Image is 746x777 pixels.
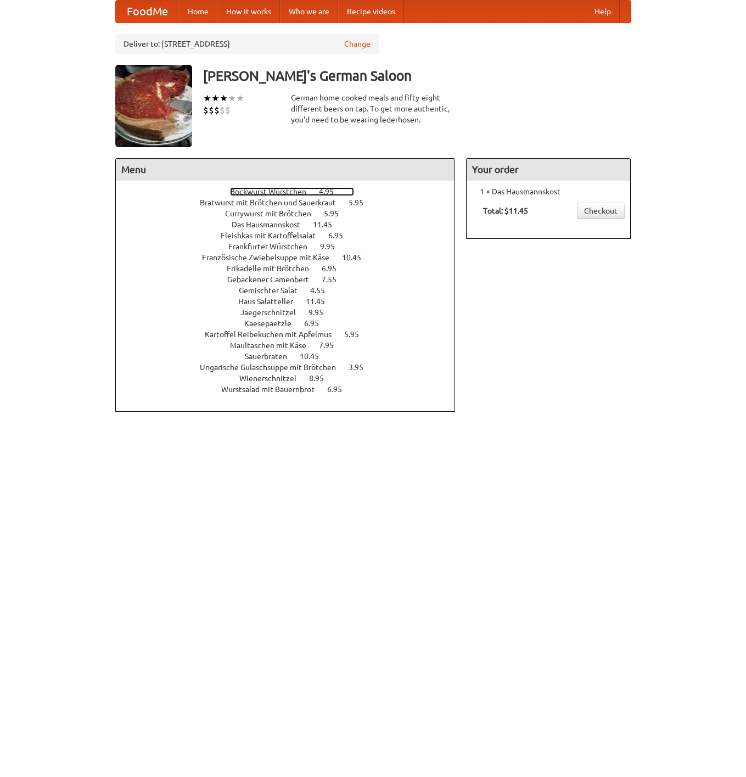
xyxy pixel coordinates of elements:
[230,341,317,350] span: Maultaschen mit Käse
[115,34,379,54] div: Deliver to: [STREET_ADDRESS]
[309,374,335,383] span: 8.95
[483,206,528,215] b: Total: $11.45
[228,242,355,251] a: Frankfurter Würstchen 9.95
[214,104,220,116] li: $
[232,220,311,229] span: Das Hausmannskost
[205,330,343,339] span: Kartoffel Reibekuchen mit Apfelmus
[320,242,346,251] span: 9.95
[245,352,339,361] a: Sauerbraten 10.45
[227,264,320,273] span: Frikadelle mit Brötchen
[240,308,307,317] span: Jaegerschnitzel
[319,187,345,196] span: 4.95
[230,341,354,350] a: Maultaschen mit Käse 7.95
[322,264,347,273] span: 6.95
[200,198,384,207] a: Bratwurst mit Brötchen und Sauerkraut 5.95
[221,231,327,240] span: Fleishkas mit Kartoffelsalat
[228,242,318,251] span: Frankfurter Würstchen
[211,92,220,104] li: ★
[244,319,339,328] a: Kaesepaetzle 6.95
[306,297,336,306] span: 11.45
[338,1,404,23] a: Recipe videos
[221,385,326,394] span: Wurstsalad mit Bauernbrot
[220,92,228,104] li: ★
[239,374,344,383] a: Wienerschnitzel 8.95
[225,104,231,116] li: $
[116,159,455,181] h4: Menu
[221,385,362,394] a: Wurstsalad mit Bauernbrot 6.95
[344,330,370,339] span: 5.95
[238,297,345,306] a: Haus Salatteller 11.45
[291,92,456,125] div: German home-cooked meals and fifty-eight different beers on tap. To get more authentic, you'd nee...
[200,363,347,372] span: Ungarische Gulaschsuppe mit Brötchen
[225,209,359,218] a: Currywurst mit Brötchen 5.95
[227,264,357,273] a: Frikadelle mit Brötchen 6.95
[238,297,304,306] span: Haus Salatteller
[577,203,625,219] a: Checkout
[309,308,334,317] span: 9.95
[344,38,371,49] a: Change
[202,253,340,262] span: Französische Zwiebelsuppe mit Käse
[217,1,280,23] a: How it works
[227,275,357,284] a: Gebackener Camenbert 7.55
[240,308,344,317] a: Jaegerschnitzel 9.95
[203,104,209,116] li: $
[319,341,345,350] span: 7.95
[313,220,343,229] span: 11.45
[200,363,384,372] a: Ungarische Gulaschsuppe mit Brötchen 3.95
[202,253,382,262] a: Französische Zwiebelsuppe mit Käse 10.45
[115,65,192,147] img: angular.jpg
[304,319,330,328] span: 6.95
[221,231,363,240] a: Fleishkas mit Kartoffelsalat 6.95
[467,159,630,181] h4: Your order
[245,352,298,361] span: Sauerbraten
[230,187,317,196] span: Bockwurst Würstchen
[310,286,336,295] span: 4.55
[220,104,225,116] li: $
[342,253,372,262] span: 10.45
[349,198,374,207] span: 5.95
[205,330,379,339] a: Kartoffel Reibekuchen mit Apfelmus 5.95
[230,187,354,196] a: Bockwurst Würstchen 4.95
[280,1,338,23] a: Who we are
[236,92,244,104] li: ★
[324,209,350,218] span: 5.95
[227,275,320,284] span: Gebackener Camenbert
[472,186,625,197] li: 1 × Das Hausmannskost
[328,231,354,240] span: 6.95
[225,209,322,218] span: Currywurst mit Brötchen
[322,275,347,284] span: 7.55
[327,385,353,394] span: 6.95
[300,352,330,361] span: 10.45
[239,286,345,295] a: Gemischter Salat 4.55
[200,198,347,207] span: Bratwurst mit Brötchen und Sauerkraut
[116,1,179,23] a: FoodMe
[228,92,236,104] li: ★
[209,104,214,116] li: $
[239,286,309,295] span: Gemischter Salat
[244,319,302,328] span: Kaesepaetzle
[349,363,374,372] span: 3.95
[179,1,217,23] a: Home
[586,1,620,23] a: Help
[232,220,352,229] a: Das Hausmannskost 11.45
[203,92,211,104] li: ★
[203,65,631,87] h3: [PERSON_NAME]'s German Saloon
[239,374,307,383] span: Wienerschnitzel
